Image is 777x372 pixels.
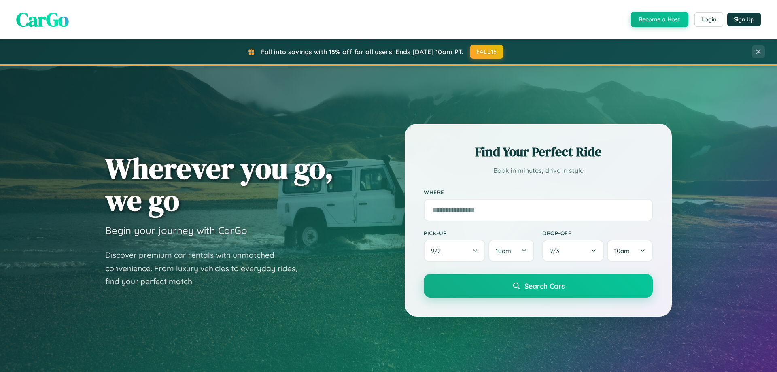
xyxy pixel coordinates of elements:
[424,274,653,298] button: Search Cars
[550,247,563,255] span: 9 / 3
[727,13,761,26] button: Sign Up
[488,240,534,262] button: 10am
[496,247,511,255] span: 10am
[431,247,445,255] span: 9 / 2
[542,240,604,262] button: 9/3
[542,230,653,236] label: Drop-off
[105,152,333,216] h1: Wherever you go, we go
[105,224,247,236] h3: Begin your journey with CarGo
[424,230,534,236] label: Pick-up
[16,6,69,33] span: CarGo
[424,240,485,262] button: 9/2
[524,281,565,290] span: Search Cars
[614,247,630,255] span: 10am
[607,240,653,262] button: 10am
[105,249,308,288] p: Discover premium car rentals with unmatched convenience. From luxury vehicles to everyday rides, ...
[631,12,688,27] button: Become a Host
[424,189,653,196] label: Where
[424,165,653,176] p: Book in minutes, drive in style
[424,143,653,161] h2: Find Your Perfect Ride
[261,48,464,56] span: Fall into savings with 15% off for all users! Ends [DATE] 10am PT.
[694,12,723,27] button: Login
[470,45,504,59] button: FALL15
